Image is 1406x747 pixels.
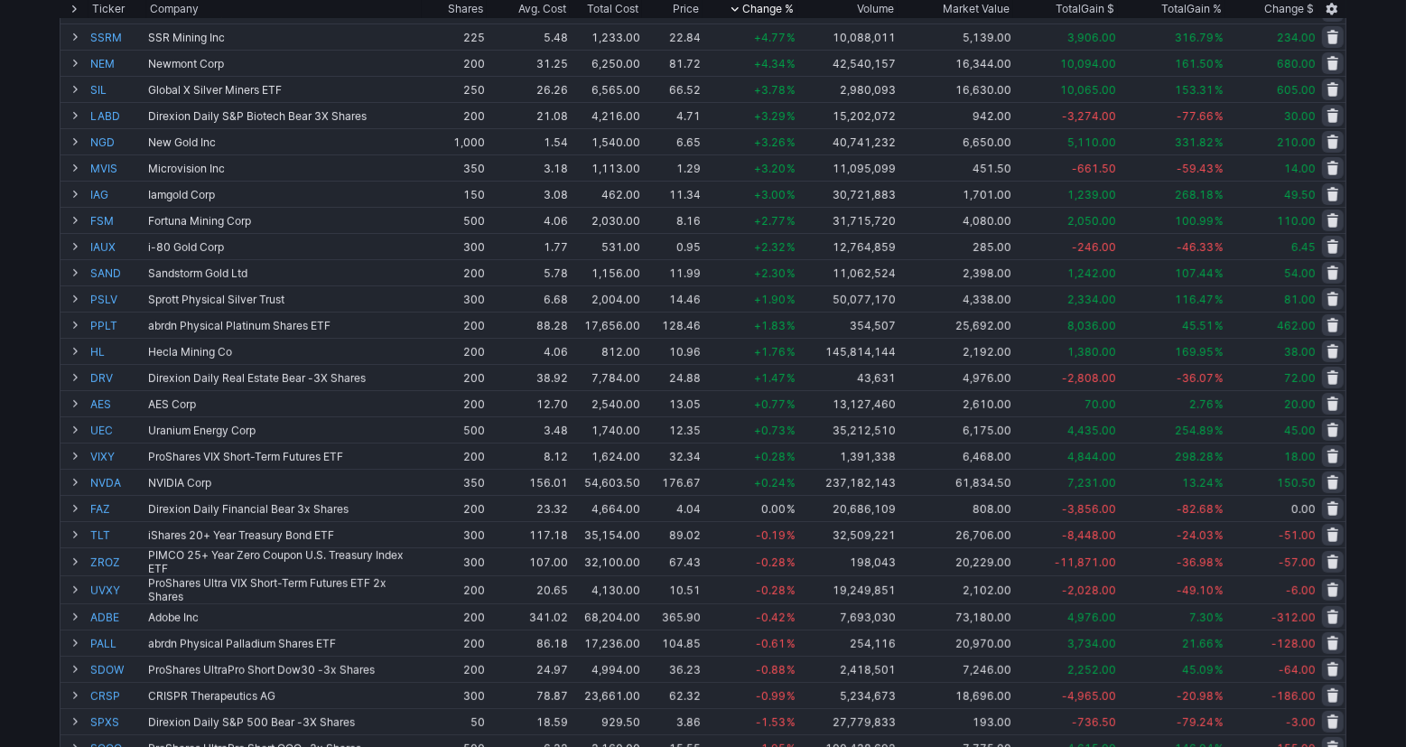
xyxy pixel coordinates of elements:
[487,50,570,76] td: 31.25
[1284,162,1316,175] span: 14.00
[90,417,144,443] a: UEC
[90,51,144,76] a: NEM
[1072,162,1116,175] span: -661.50
[90,182,144,207] a: IAG
[1085,397,1116,411] span: 70.00
[642,285,703,312] td: 14.46
[487,259,570,285] td: 5.78
[754,371,786,385] span: +1.47
[1177,371,1214,385] span: -36.07
[1284,371,1316,385] span: 72.00
[754,83,786,97] span: +3.78
[898,285,1013,312] td: 4,338.00
[90,339,144,364] a: HL
[570,364,642,390] td: 7,784.00
[1175,57,1214,70] span: 161.50
[422,521,487,547] td: 300
[487,547,570,575] td: 107.00
[898,390,1013,416] td: 2,610.00
[898,416,1013,443] td: 6,175.00
[898,443,1013,469] td: 6,468.00
[754,424,786,437] span: +0.73
[797,259,899,285] td: 11,062,524
[148,528,420,542] div: iShares 20+ Year Treasury Bond ETF
[797,23,899,50] td: 10,088,011
[797,102,899,128] td: 15,202,072
[642,364,703,390] td: 24.88
[90,391,144,416] a: AES
[422,154,487,181] td: 350
[642,76,703,102] td: 66.52
[90,630,144,656] a: PALL
[1215,319,1224,332] span: %
[422,547,487,575] td: 300
[642,521,703,547] td: 89.02
[487,102,570,128] td: 21.08
[1215,345,1224,359] span: %
[1215,293,1224,306] span: %
[148,188,420,201] div: Iamgold Corp
[797,338,899,364] td: 145,814,144
[787,240,796,254] span: %
[1175,31,1214,44] span: 316.79
[754,293,786,306] span: +1.90
[642,50,703,76] td: 81.72
[797,312,899,338] td: 354,507
[487,443,570,469] td: 8.12
[570,181,642,207] td: 462.00
[90,548,144,575] a: ZROZ
[90,103,144,128] a: LABD
[148,214,420,228] div: Fortuna Mining Corp
[787,319,796,332] span: %
[1215,371,1224,385] span: %
[487,23,570,50] td: 5.48
[1277,57,1316,70] span: 680.00
[570,416,642,443] td: 1,740.00
[487,154,570,181] td: 3.18
[148,476,420,490] div: NVIDIA Corp
[1215,57,1224,70] span: %
[898,128,1013,154] td: 6,650.00
[90,24,144,50] a: SSRM
[570,128,642,154] td: 1,540.00
[1279,528,1316,542] span: -51.00
[487,128,570,154] td: 1.54
[90,709,144,734] a: SPXS
[422,23,487,50] td: 225
[1177,528,1214,542] span: -24.03
[642,233,703,259] td: 0.95
[1284,397,1316,411] span: 20.00
[898,181,1013,207] td: 1,701.00
[797,443,899,469] td: 1,391,338
[898,233,1013,259] td: 285.00
[1277,214,1316,228] span: 110.00
[1067,135,1116,149] span: 5,110.00
[1284,450,1316,463] span: 18.00
[787,345,796,359] span: %
[570,443,642,469] td: 1,624.00
[1062,371,1116,385] span: -2,808.00
[90,129,144,154] a: NGD
[1177,162,1214,175] span: -59.43
[754,240,786,254] span: +2.32
[797,547,899,575] td: 198,043
[570,233,642,259] td: 531.00
[787,162,796,175] span: %
[90,286,144,312] a: PSLV
[422,181,487,207] td: 150
[1215,214,1224,228] span: %
[422,390,487,416] td: 200
[1062,528,1116,542] span: -8,448.00
[787,214,796,228] span: %
[1067,319,1116,332] span: 8,036.00
[422,469,487,495] td: 350
[787,57,796,70] span: %
[487,469,570,495] td: 156.01
[422,102,487,128] td: 200
[487,285,570,312] td: 6.68
[797,181,899,207] td: 30,721,883
[1215,240,1224,254] span: %
[754,31,786,44] span: +4.77
[787,293,796,306] span: %
[1215,424,1224,437] span: %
